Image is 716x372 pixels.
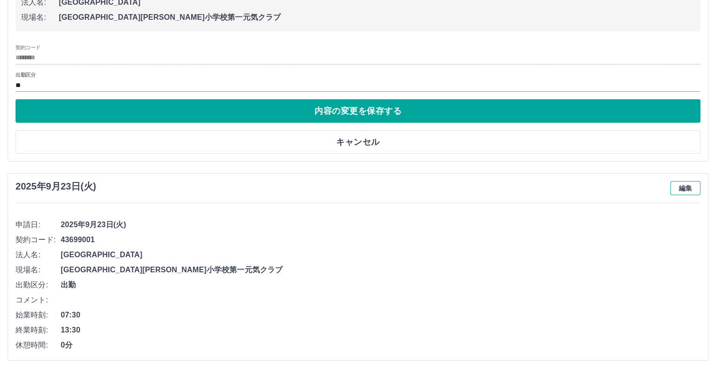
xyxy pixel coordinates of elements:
span: 出勤区分: [16,279,61,291]
button: 内容の変更を保存する [16,99,700,123]
span: 13:30 [61,325,700,336]
span: 現場名: [21,12,59,23]
span: 休憩時間: [16,340,61,351]
span: コメント: [16,294,61,306]
label: 出勤区分 [16,71,35,79]
span: 法人名: [16,249,61,261]
label: 契約コード [16,44,40,51]
span: [GEOGRAPHIC_DATA] [61,249,700,261]
span: [GEOGRAPHIC_DATA][PERSON_NAME]小学校第一元気クラブ [61,264,700,276]
span: 43699001 [61,234,700,245]
span: 始業時刻: [16,309,61,321]
span: 契約コード: [16,234,61,245]
span: 07:30 [61,309,700,321]
span: 0分 [61,340,700,351]
span: 出勤 [61,279,700,291]
button: キャンセル [16,130,700,154]
span: [GEOGRAPHIC_DATA][PERSON_NAME]小学校第一元気クラブ [59,12,695,23]
button: 編集 [670,181,700,195]
span: 終業時刻: [16,325,61,336]
span: 申請日: [16,219,61,230]
span: 2025年9月23日(火) [61,219,700,230]
span: 現場名: [16,264,61,276]
h3: 2025年9月23日(火) [16,181,96,192]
